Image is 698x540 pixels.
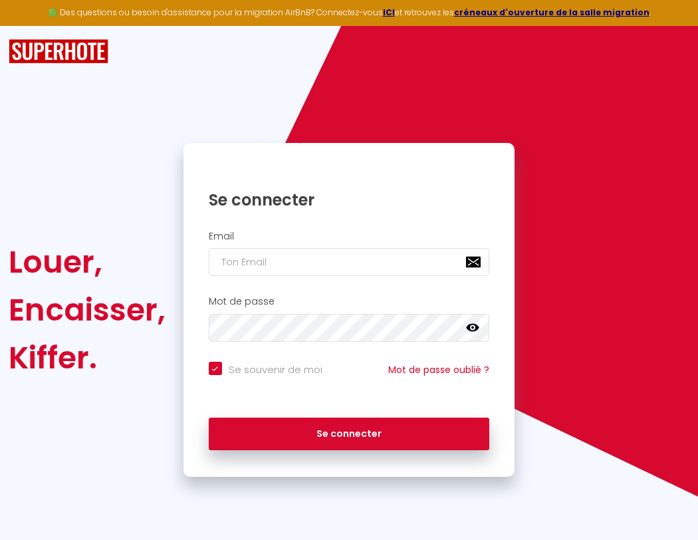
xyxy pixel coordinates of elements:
[9,334,166,382] div: Kiffer.
[383,7,395,18] a: ICI
[454,7,649,18] a: créneaux d'ouverture de la salle migration
[209,296,490,307] h2: Mot de passe
[209,248,490,276] input: Ton Email
[209,418,490,451] button: Se connecter
[9,238,166,286] div: Louer,
[388,363,489,376] a: Mot de passe oublié ?
[209,190,490,210] h1: Se connecter
[9,286,166,334] div: Encaisser,
[9,39,108,64] img: SuperHote logo
[209,231,490,242] h2: Email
